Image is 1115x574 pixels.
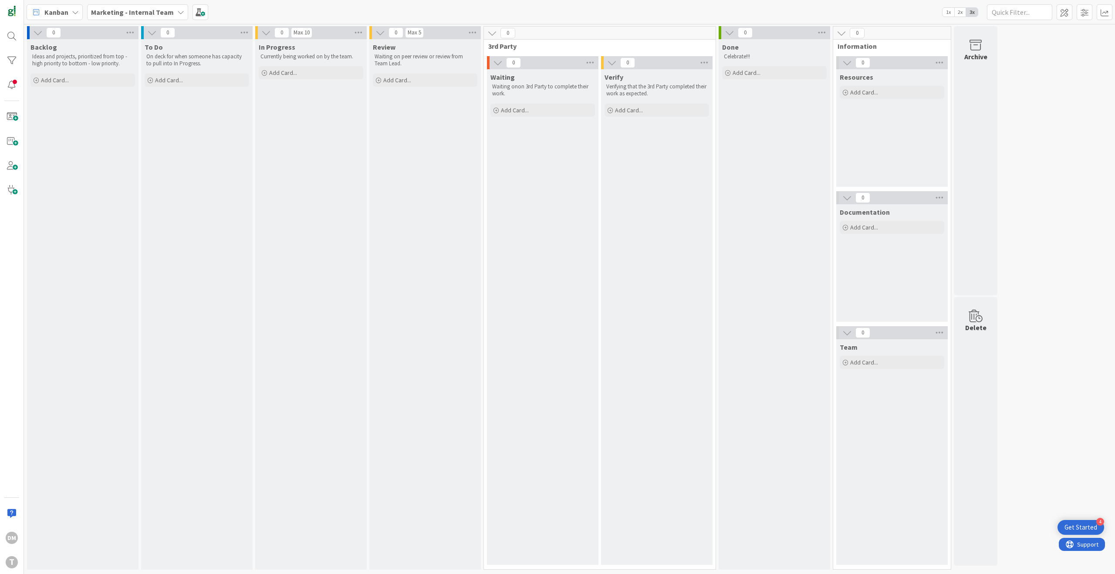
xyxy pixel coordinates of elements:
span: Add Card... [850,223,878,231]
b: Marketing - Internal Team [91,8,174,17]
div: Max 5 [408,30,421,35]
span: Add Card... [850,358,878,366]
span: 0 [46,27,61,38]
span: Add Card... [850,88,878,96]
div: 4 [1096,518,1104,526]
p: Waiting on peer review or review from Team Lead. [375,53,476,68]
p: On deck for when someone has capacity to pull into In Progress. [146,53,247,68]
span: 0 [160,27,175,38]
span: Waiting on [492,83,518,90]
p: Ideas and projects, prioritized from top - high priority to bottom - low priority. [32,53,133,68]
span: 0 [855,57,870,68]
span: Resources [840,73,873,81]
div: Get Started [1064,523,1097,532]
span: Add Card... [41,76,69,84]
span: Waiting [490,73,515,81]
span: Done [722,43,739,51]
span: Review [373,43,395,51]
span: Add Card... [615,106,643,114]
div: DM [6,532,18,544]
span: 1x [943,8,954,17]
p: on 3rd Party to complete their work. [492,83,593,98]
span: Add Card... [501,106,529,114]
span: 0 [738,27,753,38]
span: Kanban [44,7,68,17]
span: 3x [966,8,978,17]
span: 2x [954,8,966,17]
div: Max 10 [294,30,310,35]
span: Add Card... [155,76,183,84]
span: 0 [855,328,870,338]
div: T [6,556,18,568]
span: 0 [855,192,870,203]
span: Team [840,343,858,351]
span: 3rd Party [488,42,705,51]
span: 0 [274,27,289,38]
div: Delete [965,322,987,333]
p: Celebrate!!! [724,53,825,60]
div: Archive [964,51,987,62]
div: Open Get Started checklist, remaining modules: 4 [1058,520,1104,535]
span: 0 [389,27,403,38]
span: 0 [500,28,515,38]
span: Add Card... [269,69,297,77]
input: Quick Filter... [987,4,1052,20]
span: Backlog [30,43,57,51]
span: Information [838,42,940,51]
span: 0 [620,57,635,68]
img: Visit kanbanzone.com [6,6,18,18]
p: Currently being worked on by the team. [260,53,362,60]
span: 0 [850,28,865,38]
span: To Do [145,43,163,51]
span: Add Card... [383,76,411,84]
span: In Progress [259,43,295,51]
span: Add Card... [733,69,760,77]
span: Verify [605,73,623,81]
span: Documentation [840,208,890,216]
span: Support [18,1,40,12]
span: Verifying that the 3rd Party completed their work as expected. [606,83,708,97]
span: 0 [506,57,521,68]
